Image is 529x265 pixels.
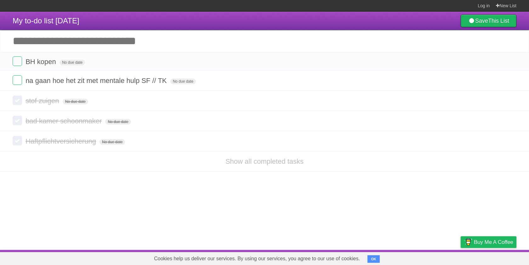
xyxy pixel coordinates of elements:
[13,116,22,125] label: Done
[474,237,513,248] span: Buy me a coffee
[225,157,304,165] a: Show all completed tasks
[13,75,22,85] label: Done
[63,99,88,104] span: No due date
[461,15,516,27] a: SaveThis List
[100,139,125,145] span: No due date
[13,96,22,105] label: Done
[377,251,390,263] a: About
[488,18,509,24] b: This List
[398,251,423,263] a: Developers
[13,136,22,145] label: Done
[105,119,131,125] span: No due date
[431,251,445,263] a: Terms
[26,137,98,145] span: Haftpflichtversicherung
[367,255,380,263] button: OK
[26,97,60,105] span: stof zuigen
[13,56,22,66] label: Done
[26,117,103,125] span: bad kamer schoonmaker
[464,237,472,247] img: Buy me a coffee
[148,252,366,265] span: Cookies help us deliver our services. By using our services, you agree to our use of cookies.
[60,60,85,65] span: No due date
[26,77,168,85] span: na gaan hoe het zit met mentale hulp SF // TK
[452,251,469,263] a: Privacy
[461,236,516,248] a: Buy me a coffee
[13,16,79,25] span: My to-do list [DATE]
[170,79,196,84] span: No due date
[477,251,516,263] a: Suggest a feature
[26,58,58,66] span: BH kopen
